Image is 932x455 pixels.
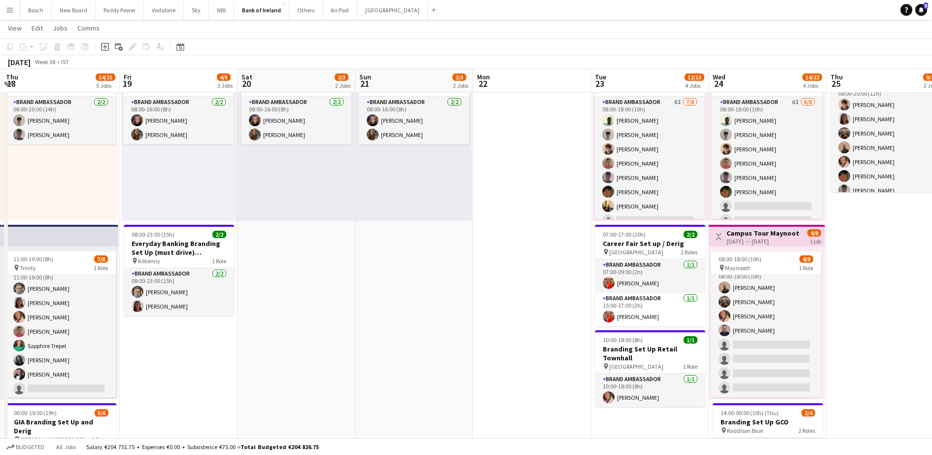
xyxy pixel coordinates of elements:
span: Jobs [53,24,68,33]
span: 11:00-19:00 (8h) [13,255,53,263]
span: 4/8 [799,255,813,263]
span: 4/8 [807,229,821,237]
app-job-card: 08:00-16:00 (8h)2/2 Kildare1 RoleBrand Ambassador2/208:00-16:00 (8h)[PERSON_NAME][PERSON_NAME] [123,73,234,144]
span: 2/4 [801,409,815,417]
app-card-role: Brand Ambassador2/208:00-16:00 (8h)[PERSON_NAME][PERSON_NAME] [241,97,351,144]
span: 14/22 [802,73,822,81]
button: [GEOGRAPHIC_DATA] [357,0,428,20]
app-card-role: Brand Ambassador2/208:00-16:00 (8h)[PERSON_NAME][PERSON_NAME] [123,97,234,144]
span: 19 [122,78,132,89]
app-job-card: 08:00-18:00 (10h)7/8 TUD1 RoleBrand Ambassador6I7/808:00-18:00 (10h)[PERSON_NAME][PERSON_NAME][PE... [594,73,705,219]
button: NBI [209,0,234,20]
button: Vodafone [144,0,184,20]
app-card-role: Brand Ambassador12I1A4/808:00-18:00 (10h)[PERSON_NAME][PERSON_NAME][PERSON_NAME][PERSON_NAME] [711,264,821,397]
span: 00:00-19:00 (19h) [14,409,57,417]
div: 4 Jobs [803,82,822,89]
app-job-card: 08:00-18:00 (10h)4/8 Maynooth1 RoleBrand Ambassador12I1A4/808:00-18:00 (10h)[PERSON_NAME][PERSON_... [711,251,821,397]
button: Others [289,0,323,20]
div: IST [61,58,69,66]
app-card-role: Brand Ambassador1/115:00-17:00 (2h)[PERSON_NAME] [595,293,705,326]
app-job-card: 10:00-18:00 (8h)1/1Branding Set Up Retail Townhall [GEOGRAPHIC_DATA]1 RoleBrand Ambassador1/110:0... [595,330,705,407]
h3: Branding Set Up Retail Townhall [595,345,705,362]
h3: Career Fair Set up / Derig [595,239,705,248]
button: Bank of Ireland [234,0,289,20]
div: 2 Jobs [335,82,350,89]
span: 22 [476,78,490,89]
span: Week 38 [33,58,57,66]
span: 21 [358,78,371,89]
div: 5 Jobs [96,82,115,89]
span: Kilkenny [138,257,160,265]
div: 1 job [810,237,821,245]
span: 7/8 [94,255,108,263]
span: Raddison Blue [727,427,763,434]
span: 5/6 [95,409,108,417]
a: Jobs [49,22,71,35]
span: All jobs [54,443,78,451]
span: 2 Roles [798,427,815,434]
a: 5 [915,4,927,16]
span: 14/21 [96,73,115,81]
span: Maynooth [725,264,751,272]
app-card-role: Brand Ambassador2/206:00-20:00 (14h)[PERSON_NAME][PERSON_NAME] [5,97,116,144]
span: 4/5 [217,73,231,81]
span: Total Budgeted €204 826.75 [241,443,319,451]
span: 25 [829,78,843,89]
span: 2/2 [684,231,697,238]
span: 1 Role [94,264,108,272]
span: 2 Roles [681,248,697,256]
span: Edit [32,24,43,33]
span: Comms [77,24,100,33]
span: 1 Role [212,257,226,265]
span: 12/13 [685,73,704,81]
app-job-card: 07:00-17:00 (10h)2/2Career Fair Set up / Derig [GEOGRAPHIC_DATA]2 RolesBrand Ambassador1/107:00-0... [595,225,705,326]
span: 14:00-00:00 (10h) (Thu) [721,409,779,417]
span: Budgeted [16,444,44,451]
span: 07:00-17:00 (10h) [603,231,646,238]
h3: Campus Tour Maynooth [726,229,800,238]
a: View [4,22,26,35]
span: 2/3 [452,73,466,81]
app-job-card: 11:00-19:00 (8h)7/8 Trinity1 RoleBrand Ambassador8I7/811:00-19:00 (8h)[PERSON_NAME][PERSON_NAME][... [5,251,116,397]
button: New Board [52,0,96,20]
span: 08:00-18:00 (10h) [719,255,761,263]
app-job-card: 08:00-18:00 (10h)6/8 TUD1 RoleBrand Ambassador6I6/808:00-18:00 (10h)[PERSON_NAME][PERSON_NAME][PE... [712,73,823,219]
div: 3 Jobs [217,82,233,89]
button: Budgeted [5,442,46,453]
span: 08:00-23:00 (15h) [132,231,174,238]
button: Paddy Power [96,0,144,20]
span: Thu [6,72,18,81]
span: 24 [711,78,725,89]
app-card-role: Brand Ambassador1/107:00-09:00 (2h)[PERSON_NAME] [595,259,705,293]
a: Edit [28,22,47,35]
span: 23 [593,78,606,89]
h3: Everyday Banking Branding Set Up (must drive) Overnight [124,239,234,257]
span: 10:00-18:00 (8h) [603,336,643,344]
span: [GEOGRAPHIC_DATA] [609,248,663,256]
app-job-card: 08:00-16:00 (8h)2/2 Kildare1 RoleBrand Ambassador2/208:00-16:00 (8h)[PERSON_NAME][PERSON_NAME] [241,73,351,144]
span: Mon [477,72,490,81]
span: 1 Role [683,363,697,370]
app-card-role: Brand Ambassador2/208:00-23:00 (15h)[PERSON_NAME][PERSON_NAME] [124,268,234,316]
a: Comms [73,22,104,35]
h3: Branding Set Up GCO [713,418,823,426]
span: [PERSON_NAME][GEOGRAPHIC_DATA] [20,436,92,443]
span: Fri [124,72,132,81]
span: Tue [595,72,606,81]
span: 20 [240,78,252,89]
button: Bosch [20,0,52,20]
app-card-role: Brand Ambassador6I7/808:00-18:00 (10h)[PERSON_NAME][PERSON_NAME][PERSON_NAME][PERSON_NAME][PERSON... [594,97,705,230]
app-card-role: Brand Ambassador1/110:00-18:00 (8h)[PERSON_NAME] [595,374,705,407]
span: 1/1 [684,336,697,344]
app-job-card: 06:00-20:00 (14h)2/2 Tullamore1 RoleBrand Ambassador2/206:00-20:00 (14h)[PERSON_NAME][PERSON_NAME] [5,73,116,144]
span: Sat [242,72,252,81]
span: 2/2 [212,231,226,238]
